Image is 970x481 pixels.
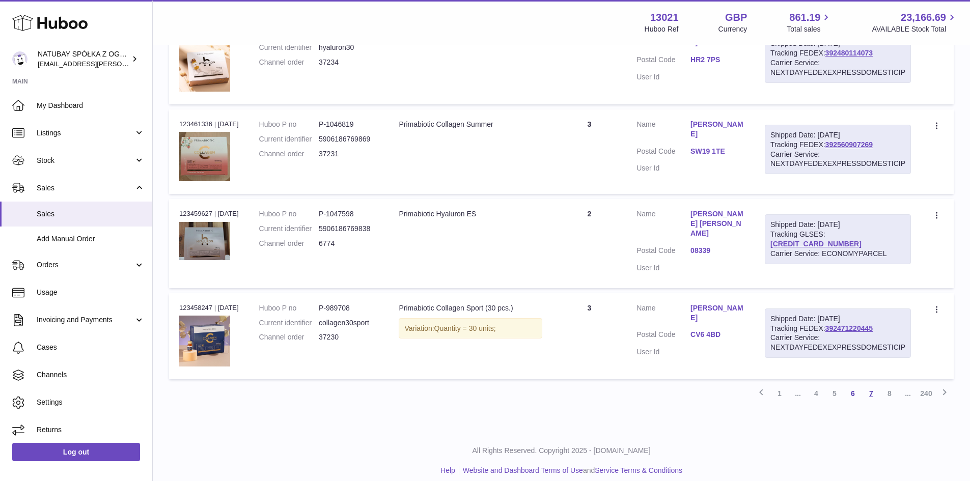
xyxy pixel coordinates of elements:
dt: User Id [636,347,690,357]
dt: Current identifier [259,318,319,328]
strong: GBP [725,11,747,24]
dd: P-1046819 [319,120,378,129]
div: Currency [718,24,747,34]
img: 130211740407413.jpg [179,41,230,92]
span: 23,166.69 [901,11,946,24]
dd: hyaluron30 [319,43,378,52]
div: Tracking FEDEX: [765,125,911,175]
a: HR2 7PS [690,55,744,65]
div: Shipped Date: [DATE] [770,314,905,324]
div: Carrier Service: NEXTDAYFEDEXEXPRESSDOMESTICIP [770,333,905,352]
a: SW19 1TE [690,147,744,156]
span: Orders [37,260,134,270]
dt: Postal Code [636,330,690,342]
a: 23,166.69 AVAILABLE Stock Total [872,11,958,34]
div: Primabiotic Collagen Summer [399,120,542,129]
a: 8 [880,384,899,403]
div: 123459627 | [DATE] [179,209,239,218]
div: Tracking FEDEX: [765,33,911,83]
span: ... [899,384,917,403]
div: Shipped Date: [DATE] [770,130,905,140]
td: 1 [552,18,627,104]
div: Carrier Service: NEXTDAYFEDEXEXPRESSDOMESTICIP [770,58,905,77]
a: Website and Dashboard Terms of Use [463,466,583,474]
a: [PERSON_NAME] [PERSON_NAME] [690,209,744,238]
a: [PERSON_NAME] [690,303,744,323]
span: Usage [37,288,145,297]
span: 861.19 [789,11,820,24]
dt: Huboo P no [259,120,319,129]
dt: Postal Code [636,55,690,67]
dt: Current identifier [259,134,319,144]
img: 1749020843.jpg [179,132,230,181]
a: 861.19 Total sales [787,11,832,34]
p: All Rights Reserved. Copyright 2025 - [DOMAIN_NAME] [161,446,962,456]
dd: 37234 [319,58,378,67]
span: AVAILABLE Stock Total [872,24,958,34]
div: 123458247 | [DATE] [179,303,239,313]
td: 2 [552,199,627,288]
dd: collagen30sport [319,318,378,328]
span: Listings [37,128,134,138]
div: Carrier Service: ECONOMYPARCEL [770,249,905,259]
a: Help [440,466,455,474]
dt: Name [636,209,690,241]
td: 3 [552,109,627,194]
dd: 5906186769869 [319,134,378,144]
dd: 37231 [319,149,378,159]
img: 130211718873386.jpg [179,316,230,366]
dd: P-989708 [319,303,378,313]
a: 1 [770,384,789,403]
a: Service Terms & Conditions [595,466,682,474]
a: 6 [844,384,862,403]
td: 3 [552,293,627,379]
span: My Dashboard [37,101,145,110]
dt: Channel order [259,58,319,67]
dt: Postal Code [636,246,690,258]
a: [PERSON_NAME] [690,120,744,139]
div: Tracking GLSES: [765,214,911,264]
a: CV6 4BD [690,330,744,339]
span: Add Manual Order [37,234,145,244]
dt: Current identifier [259,224,319,234]
dt: Huboo P no [259,303,319,313]
span: Channels [37,370,145,380]
dd: 37230 [319,332,378,342]
a: 08339 [690,246,744,256]
dd: 5906186769838 [319,224,378,234]
div: NATUBAY SPÓŁKA Z OGRANICZONĄ ODPOWIEDZIALNOŚCIĄ [38,49,129,69]
div: Tracking FEDEX: [765,308,911,358]
a: 5 [825,384,844,403]
div: Shipped Date: [DATE] [770,220,905,230]
span: Returns [37,425,145,435]
div: Primabiotic Collagen Sport (30 pcs.) [399,303,542,313]
span: Sales [37,183,134,193]
span: Settings [37,398,145,407]
a: 392480114073 [825,49,873,57]
dd: P-1047598 [319,209,378,219]
dt: User Id [636,263,690,273]
a: [CREDIT_CARD_NUMBER] [770,240,862,248]
div: Carrier Service: NEXTDAYFEDEXEXPRESSDOMESTICIP [770,150,905,169]
dt: Huboo P no [259,209,319,219]
img: kacper.antkowski@natubay.pl [12,51,27,67]
dd: 6774 [319,239,378,248]
a: 240 [917,384,935,403]
a: 392471220445 [825,324,873,332]
span: Sales [37,209,145,219]
dt: User Id [636,72,690,82]
div: Variation: [399,318,542,339]
div: 123461336 | [DATE] [179,120,239,129]
span: ... [789,384,807,403]
img: 1749717029.jpg [179,222,230,260]
dt: Channel order [259,149,319,159]
dt: Name [636,120,690,142]
dt: Current identifier [259,43,319,52]
dt: Channel order [259,332,319,342]
span: [EMAIL_ADDRESS][PERSON_NAME][DOMAIN_NAME] [38,60,204,68]
dt: Postal Code [636,147,690,159]
a: 392560907269 [825,140,873,149]
span: Invoicing and Payments [37,315,134,325]
div: Huboo Ref [645,24,679,34]
strong: 13021 [650,11,679,24]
